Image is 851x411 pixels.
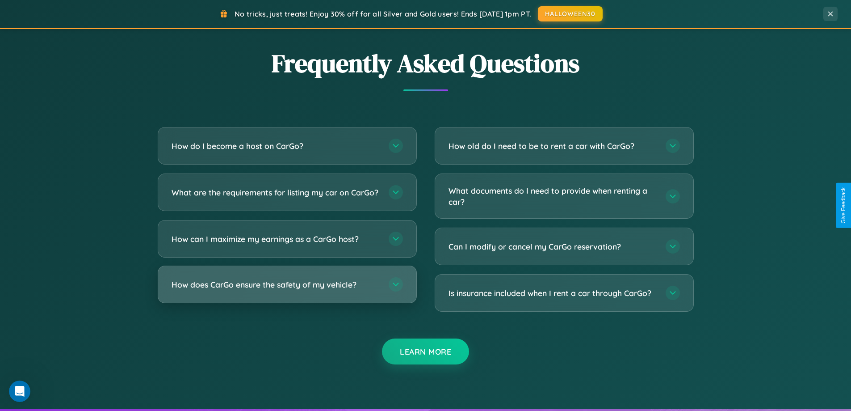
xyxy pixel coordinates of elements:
h3: Is insurance included when I rent a car through CarGo? [449,288,657,299]
h3: What are the requirements for listing my car on CarGo? [172,187,380,198]
h3: How does CarGo ensure the safety of my vehicle? [172,279,380,290]
h2: Frequently Asked Questions [158,46,694,81]
h3: How old do I need to be to rent a car with CarGo? [449,140,657,152]
button: Learn More [382,339,469,364]
h3: What documents do I need to provide when renting a car? [449,185,657,207]
span: No tricks, just treats! Enjoy 30% off for all Silver and Gold users! Ends [DATE] 1pm PT. [235,9,531,18]
button: HALLOWEEN30 [538,6,603,21]
h3: Can I modify or cancel my CarGo reservation? [449,241,657,252]
iframe: Intercom live chat [9,381,30,402]
h3: How do I become a host on CarGo? [172,140,380,152]
h3: How can I maximize my earnings as a CarGo host? [172,233,380,245]
div: Give Feedback [840,187,847,224]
